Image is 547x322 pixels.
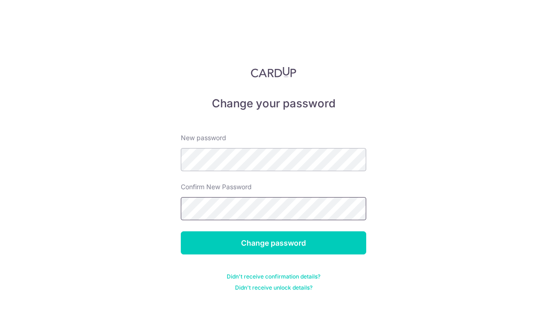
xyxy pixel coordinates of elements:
img: CardUp Logo [251,67,296,78]
label: New password [181,133,226,142]
input: Change password [181,231,366,254]
a: Didn't receive confirmation details? [227,273,320,280]
label: Confirm New Password [181,182,252,192]
a: Didn't receive unlock details? [235,284,312,291]
h5: Change your password [181,96,366,111]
